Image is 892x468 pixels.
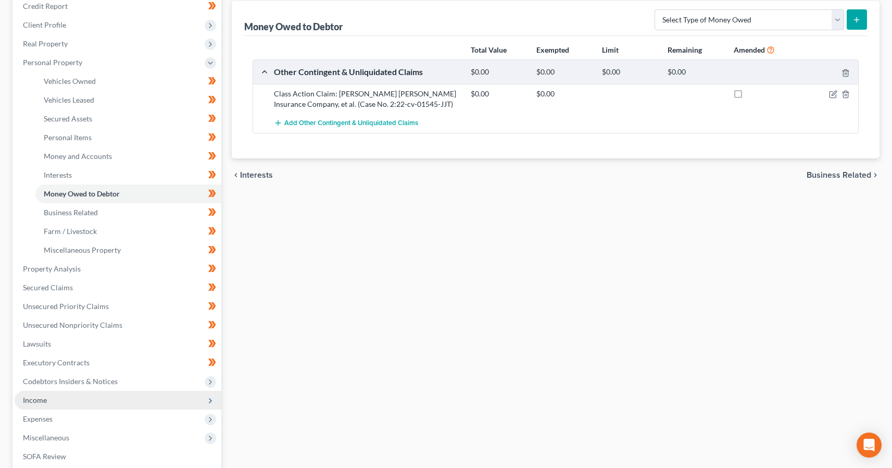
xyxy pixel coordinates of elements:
[23,321,122,329] span: Unsecured Nonpriority Claims
[35,128,221,147] a: Personal Items
[15,260,221,278] a: Property Analysis
[23,414,53,423] span: Expenses
[23,2,68,10] span: Credit Report
[35,184,221,203] a: Money Owed to Debtor
[44,133,92,142] span: Personal Items
[23,20,66,29] span: Client Profile
[35,241,221,260] a: Miscellaneous Property
[15,447,221,466] a: SOFA Review
[44,227,97,236] span: Farm / Livestock
[668,45,702,54] strong: Remaining
[871,171,880,179] i: chevron_right
[44,77,96,85] span: Vehicles Owned
[15,297,221,316] a: Unsecured Priority Claims
[466,89,531,99] div: $0.00
[15,335,221,353] a: Lawsuits
[269,66,466,77] div: Other Contingent & Unliquidated Claims
[44,95,94,104] span: Vehicles Leased
[269,89,466,109] div: Class Action Claim: [PERSON_NAME] [PERSON_NAME] Insurance Company, et al. (Case No. 2:22-cv-01545...
[807,171,880,179] button: Business Related chevron_right
[602,45,619,54] strong: Limit
[466,67,531,77] div: $0.00
[23,377,118,386] span: Codebtors Insiders & Notices
[232,171,273,179] button: chevron_left Interests
[284,119,418,128] span: Add Other Contingent & Unliquidated Claims
[807,171,871,179] span: Business Related
[857,433,882,458] div: Open Intercom Messenger
[23,39,68,48] span: Real Property
[23,452,66,461] span: SOFA Review
[44,245,121,254] span: Miscellaneous Property
[531,67,597,77] div: $0.00
[23,433,69,442] span: Miscellaneous
[232,171,240,179] i: chevron_left
[44,152,112,161] span: Money and Accounts
[35,222,221,241] a: Farm / Livestock
[35,109,221,128] a: Secured Assets
[662,67,728,77] div: $0.00
[44,170,72,179] span: Interests
[23,264,81,273] span: Property Analysis
[240,171,273,179] span: Interests
[471,45,507,54] strong: Total Value
[536,45,569,54] strong: Exempted
[23,339,51,348] span: Lawsuits
[23,302,109,311] span: Unsecured Priority Claims
[35,203,221,222] a: Business Related
[44,114,92,123] span: Secured Assets
[35,91,221,109] a: Vehicles Leased
[15,316,221,335] a: Unsecured Nonpriority Claims
[23,358,90,367] span: Executory Contracts
[23,396,47,404] span: Income
[244,20,345,33] div: Money Owed to Debtor
[597,67,662,77] div: $0.00
[15,353,221,372] a: Executory Contracts
[35,147,221,166] a: Money and Accounts
[15,278,221,297] a: Secured Claims
[274,114,418,133] button: Add Other Contingent & Unliquidated Claims
[35,166,221,184] a: Interests
[44,208,98,217] span: Business Related
[35,72,221,91] a: Vehicles Owned
[531,89,597,99] div: $0.00
[44,189,120,198] span: Money Owed to Debtor
[23,58,82,67] span: Personal Property
[23,283,73,292] span: Secured Claims
[734,45,765,54] strong: Amended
